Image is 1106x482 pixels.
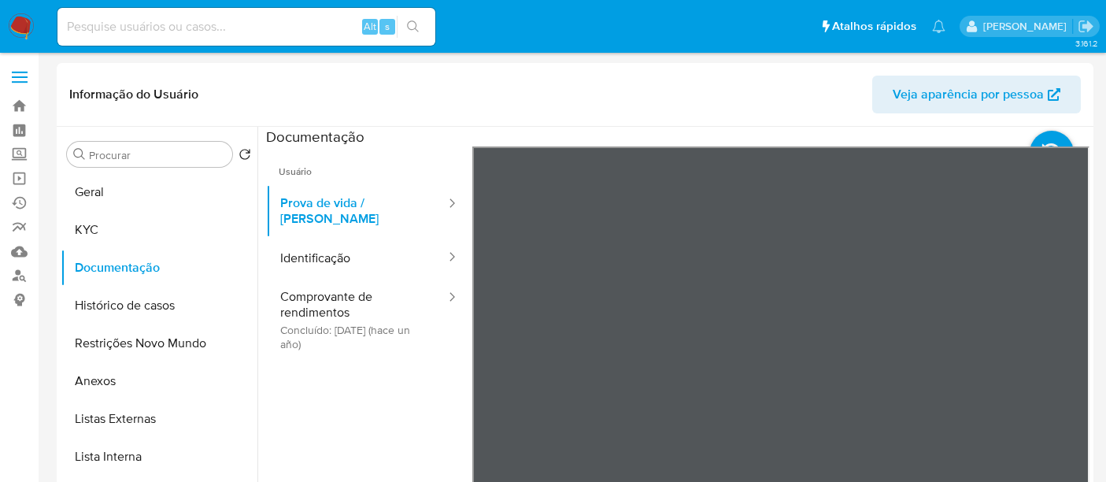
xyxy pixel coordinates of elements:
button: Listas Externas [61,400,257,438]
input: Pesquise usuários ou casos... [57,17,435,37]
button: Geral [61,173,257,211]
a: Sair [1078,18,1094,35]
span: Veja aparência por pessoa [893,76,1044,113]
button: Histórico de casos [61,287,257,324]
button: Anexos [61,362,257,400]
button: Procurar [73,148,86,161]
button: KYC [61,211,257,249]
span: Alt [364,19,376,34]
button: Retornar ao pedido padrão [239,148,251,165]
input: Procurar [89,148,226,162]
button: Veja aparência por pessoa [872,76,1081,113]
span: Atalhos rápidos [832,18,916,35]
button: Documentação [61,249,257,287]
a: Notificações [932,20,945,33]
span: s [385,19,390,34]
button: Lista Interna [61,438,257,476]
button: Restrições Novo Mundo [61,324,257,362]
button: search-icon [397,16,429,38]
p: erico.trevizan@mercadopago.com.br [983,19,1072,34]
h1: Informação do Usuário [69,87,198,102]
